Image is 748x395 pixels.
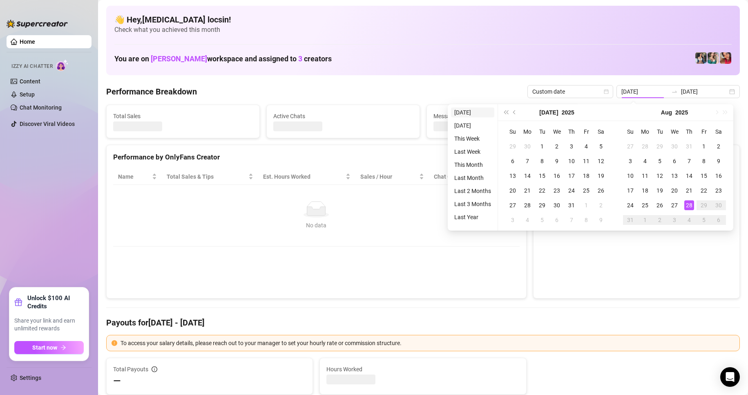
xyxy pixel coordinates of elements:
span: Start now [32,344,57,351]
span: info-circle [152,366,157,372]
span: Active Chats [273,112,413,121]
span: Check what you achieved this month [114,25,732,34]
img: Zaddy [708,52,719,64]
span: Total Sales & Tips [167,172,247,181]
span: — [113,375,121,388]
span: Custom date [532,85,608,98]
span: Izzy AI Chatter [11,63,53,70]
h4: Performance Breakdown [106,86,197,97]
a: Setup [20,91,35,98]
button: Start nowarrow-right [14,341,84,354]
span: Total Sales [113,112,253,121]
img: Vanessa [720,52,731,64]
div: To access your salary details, please reach out to your manager to set your hourly rate or commis... [121,339,735,348]
h4: Payouts for [DATE] - [DATE] [106,317,740,328]
span: Name [118,172,150,181]
span: Sales / Hour [360,172,418,181]
div: Est. Hours Worked [263,172,344,181]
span: [PERSON_NAME] [151,54,207,63]
span: Share your link and earn unlimited rewards [14,317,84,333]
a: Content [20,78,40,85]
div: No data [121,221,511,230]
span: swap-right [671,88,678,95]
th: Total Sales & Tips [162,169,258,185]
h4: 👋 Hey, [MEDICAL_DATA] locsin ! [114,14,732,25]
span: exclamation-circle [112,340,117,346]
img: AI Chatter [56,59,69,71]
span: to [671,88,678,95]
a: Settings [20,375,41,381]
img: logo-BBDzfeDw.svg [7,20,68,28]
span: Messages Sent [433,112,573,121]
th: Name [113,169,162,185]
span: Hours Worked [326,365,519,374]
th: Sales / Hour [355,169,429,185]
a: Chat Monitoring [20,104,62,111]
div: Sales by OnlyFans Creator [540,152,733,163]
input: Start date [621,87,668,96]
span: gift [14,298,22,306]
img: Katy [695,52,707,64]
h1: You are on workspace and assigned to creators [114,54,332,63]
input: End date [681,87,728,96]
span: arrow-right [60,345,66,350]
a: Discover Viral Videos [20,121,75,127]
strong: Unlock $100 AI Credits [27,294,84,310]
span: 3 [298,54,302,63]
th: Chat Conversion [429,169,519,185]
span: Total Payouts [113,365,148,374]
span: Chat Conversion [434,172,508,181]
a: Home [20,38,35,45]
div: Open Intercom Messenger [720,367,740,387]
div: Performance by OnlyFans Creator [113,152,520,163]
span: calendar [604,89,609,94]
